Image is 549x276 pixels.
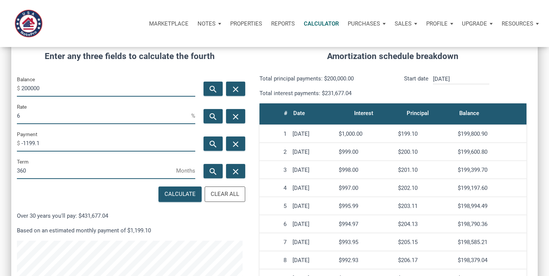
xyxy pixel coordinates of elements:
button: Marketplace [145,12,193,35]
button: Notes [193,12,226,35]
div: 4 [262,185,287,191]
p: Properties [230,20,262,27]
div: [DATE] [293,203,333,209]
h4: Amortization schedule breakdown [254,50,532,63]
div: 3 [262,167,287,173]
div: $198,379.04 [458,257,523,264]
div: $992.93 [339,257,392,264]
button: search [204,82,223,96]
div: 5 [262,203,287,209]
div: $198,790.36 [458,221,523,227]
i: close [231,139,240,149]
div: $199.10 [398,130,452,137]
button: close [226,136,245,151]
div: 2 [262,149,287,155]
div: $198,585.21 [458,239,523,246]
button: search [204,136,223,151]
div: $206.17 [398,257,452,264]
p: Over 30 years you'll pay: $431,677.04 [17,211,243,220]
div: [DATE] [293,149,333,155]
p: Reports [271,20,295,27]
div: 7 [262,239,287,246]
button: search [204,109,223,123]
span: $ [17,137,21,149]
button: close [226,82,245,96]
div: Interest [354,108,373,118]
div: [DATE] [293,239,333,246]
label: Balance [17,75,35,84]
button: close [226,164,245,178]
div: 6 [262,221,287,227]
div: $999.00 [339,149,392,155]
div: Principal [407,108,429,118]
div: [DATE] [293,185,333,191]
button: Reports [267,12,299,35]
i: close [231,167,240,176]
p: Marketplace [149,20,189,27]
i: search [209,139,218,149]
div: $199,800.90 [458,130,523,137]
div: Date [293,108,305,118]
span: Months [176,165,195,177]
div: [DATE] [293,130,333,137]
button: Clear All [205,187,245,202]
h4: Enter any three fields to calculate the fourth [17,50,243,63]
i: search [209,112,218,121]
div: $200.10 [398,149,452,155]
input: Payment [21,135,195,152]
p: Calculator [304,20,339,27]
i: search [209,84,218,94]
p: Resources [502,20,533,27]
button: Sales [390,12,422,35]
button: Calculate [158,187,202,202]
div: [DATE] [293,221,333,227]
button: search [204,164,223,178]
div: Calculate [164,190,196,199]
span: % [191,110,195,122]
div: $205.15 [398,239,452,246]
p: Profile [426,20,448,27]
div: $198,994.49 [458,203,523,209]
p: Start date [404,74,428,98]
img: NoteUnlimited [11,6,45,41]
i: search [209,167,218,176]
a: Properties [226,12,267,35]
div: $203.11 [398,203,452,209]
div: $993.95 [339,239,392,246]
i: close [231,112,240,121]
div: $199,197.60 [458,185,523,191]
p: Notes [198,20,216,27]
div: 1 [262,130,287,137]
p: Upgrade [462,20,487,27]
input: Balance [21,80,195,97]
button: Upgrade [457,12,497,35]
button: Resources [497,12,543,35]
div: [DATE] [293,257,333,264]
p: Total interest payments: $231,677.04 [259,89,388,98]
div: # [284,108,287,118]
input: Rate [17,107,191,124]
div: $998.00 [339,167,392,173]
div: $204.13 [398,221,452,227]
input: Term [17,162,176,179]
div: Clear All [211,190,239,199]
div: [DATE] [293,167,333,173]
div: $199,399.70 [458,167,523,173]
button: Profile [422,12,458,35]
a: Calculator [299,12,343,35]
label: Payment [17,130,37,139]
button: Purchases [343,12,390,35]
i: close [231,84,240,94]
p: Purchases [348,20,380,27]
div: $995.99 [339,203,392,209]
button: close [226,109,245,123]
label: Rate [17,102,27,111]
div: $202.10 [398,185,452,191]
p: Sales [395,20,412,27]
